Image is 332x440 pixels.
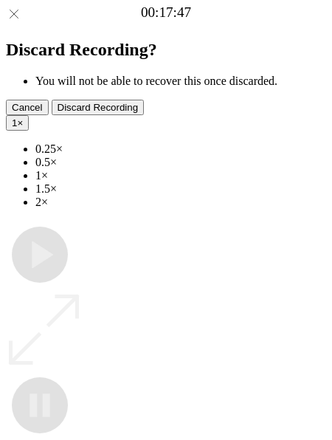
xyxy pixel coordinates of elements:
[6,115,29,131] button: 1×
[6,40,326,60] h2: Discard Recording?
[141,4,191,21] a: 00:17:47
[35,169,326,182] li: 1×
[35,142,326,156] li: 0.25×
[6,100,49,115] button: Cancel
[12,117,17,128] span: 1
[35,75,326,88] li: You will not be able to recover this once discarded.
[35,196,326,209] li: 2×
[35,182,326,196] li: 1.5×
[52,100,145,115] button: Discard Recording
[35,156,326,169] li: 0.5×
